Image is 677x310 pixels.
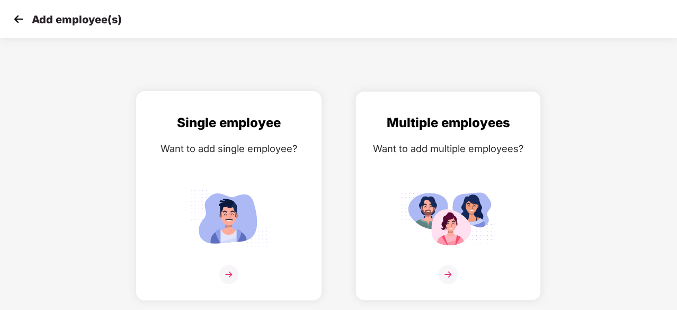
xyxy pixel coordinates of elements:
[147,141,310,156] div: Want to add single employee?
[439,265,458,284] img: svg+xml;base64,PHN2ZyB4bWxucz0iaHR0cDovL3d3dy53My5vcmcvMjAwMC9zdmciIHdpZHRoPSIzNiIgaGVpZ2h0PSIzNi...
[147,113,310,133] div: Single employee
[181,185,277,251] img: svg+xml;base64,PHN2ZyB4bWxucz0iaHR0cDovL3d3dy53My5vcmcvMjAwMC9zdmciIGlkPSJTaW5nbGVfZW1wbG95ZWUiIH...
[367,141,530,156] div: Want to add multiple employees?
[367,113,530,133] div: Multiple employees
[219,265,238,284] img: svg+xml;base64,PHN2ZyB4bWxucz0iaHR0cDovL3d3dy53My5vcmcvMjAwMC9zdmciIHdpZHRoPSIzNiIgaGVpZ2h0PSIzNi...
[400,185,496,251] img: svg+xml;base64,PHN2ZyB4bWxucz0iaHR0cDovL3d3dy53My5vcmcvMjAwMC9zdmciIGlkPSJNdWx0aXBsZV9lbXBsb3llZS...
[32,13,122,26] p: Add employee(s)
[11,11,26,27] img: svg+xml;base64,PHN2ZyB4bWxucz0iaHR0cDovL3d3dy53My5vcmcvMjAwMC9zdmciIHdpZHRoPSIzMCIgaGVpZ2h0PSIzMC...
